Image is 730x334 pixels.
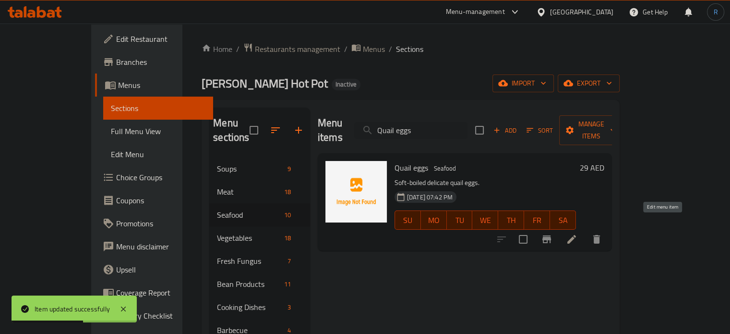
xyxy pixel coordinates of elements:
button: TH [498,210,524,230]
button: export [558,74,620,92]
a: Promotions [95,212,213,235]
div: items [280,209,295,221]
span: Quail eggs [395,161,428,175]
button: Sort [524,123,555,138]
span: Seafood [217,209,280,221]
button: import [492,74,554,92]
li: / [236,43,239,55]
div: items [280,186,295,198]
span: Promotions [116,218,205,229]
span: Edit Menu [111,148,205,160]
button: Add section [287,119,310,142]
span: 11 [280,280,295,289]
span: R [713,7,718,17]
button: Branch-specific-item [535,228,558,251]
span: Select all sections [244,120,264,140]
a: Home [202,43,232,55]
li: / [389,43,392,55]
a: Menus [95,74,213,97]
span: Select to update [513,229,533,249]
a: Coupons [95,189,213,212]
button: WE [472,210,498,230]
span: 18 [280,187,295,197]
span: Menus [118,79,205,91]
span: Vegetables [217,232,280,244]
button: MO [421,210,447,230]
button: Add [490,123,520,138]
a: Full Menu View [103,120,213,143]
span: Restaurants management [255,43,340,55]
span: Branches [116,56,205,68]
div: Seafood10 [209,203,310,226]
li: / [344,43,347,55]
button: Manage items [559,115,623,145]
span: Sort items [520,123,559,138]
span: Edit Restaurant [116,33,205,45]
div: Soups [217,163,284,174]
div: Bean Products11 [209,272,310,296]
div: items [284,255,295,267]
div: Vegetables18 [209,226,310,249]
span: Sort [527,125,553,136]
a: Sections [103,97,213,120]
span: TU [451,213,469,227]
p: Soft-boiled delicate quail eggs. [395,177,576,189]
span: Menus [363,43,385,55]
span: WE [476,213,494,227]
span: 10 [280,210,295,220]
span: [PERSON_NAME] Hot Pot [202,73,328,94]
span: Bean Products [217,278,280,290]
button: SA [550,210,576,230]
div: Menu-management [446,6,505,18]
div: Inactive [332,79,360,90]
span: Coverage Report [116,287,205,298]
div: Fresh Fungus7 [209,249,310,272]
a: Menus [351,43,385,55]
a: Upsell [95,258,213,281]
a: Choice Groups [95,166,213,189]
a: Restaurants management [243,43,340,55]
span: Choice Groups [116,172,205,183]
div: items [284,301,295,313]
span: import [500,77,546,89]
span: 7 [284,257,295,266]
div: items [280,278,295,290]
span: export [565,77,612,89]
div: Item updated successfully [35,304,110,314]
span: Add [492,125,518,136]
a: Menu disclaimer [95,235,213,258]
span: Select section [469,120,490,140]
h2: Menu items [318,116,343,145]
button: SU [395,210,421,230]
div: Soups9 [209,157,310,180]
span: Cooking Dishes [217,301,284,313]
span: Fresh Fungus [217,255,284,267]
span: Meat [217,186,280,198]
a: Edit Menu [103,143,213,166]
a: Grocery Checklist [95,304,213,327]
span: Seafood [430,163,460,174]
button: FR [524,210,550,230]
span: Grocery Checklist [116,310,205,322]
span: Add item [490,123,520,138]
span: 9 [284,164,295,173]
button: delete [585,228,608,251]
span: 18 [280,234,295,243]
h2: Menu sections [213,116,250,145]
a: Branches [95,50,213,74]
span: Coupons [116,195,205,206]
span: Sort sections [264,119,287,142]
input: search [354,122,467,139]
span: Full Menu View [111,125,205,137]
div: items [280,232,295,244]
img: Quail eggs [325,161,387,223]
span: FR [528,213,546,227]
button: TU [447,210,473,230]
nav: breadcrumb [202,43,620,55]
span: Sections [111,102,205,114]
